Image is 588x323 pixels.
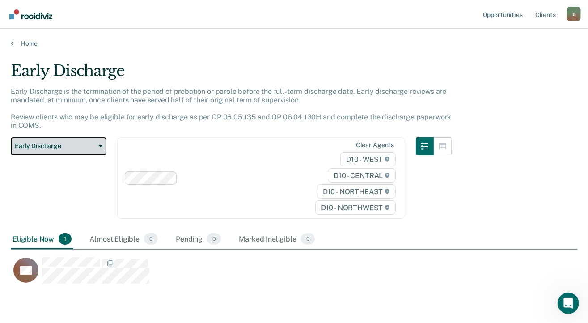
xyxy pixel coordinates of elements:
span: D10 - WEST [340,152,396,166]
span: 0 [207,233,221,245]
span: 0 [144,233,158,245]
div: CaseloadOpportunityCell-0627425 [11,257,507,293]
div: Almost Eligible0 [88,229,160,249]
p: Early Discharge is the termination of the period of probation or parole before the full-term disc... [11,87,451,130]
iframe: Intercom live chat [558,293,579,314]
div: Clear agents [356,141,394,149]
div: Marked Ineligible0 [237,229,317,249]
div: Early Discharge [11,62,452,87]
button: Early Discharge [11,137,106,155]
span: D10 - NORTHEAST [317,184,396,199]
span: Early Discharge [15,142,95,150]
a: Home [11,39,577,47]
div: Eligible Now1 [11,229,73,249]
div: s [567,7,581,21]
img: Recidiviz [9,9,52,19]
span: 0 [301,233,315,245]
div: Pending0 [174,229,223,249]
span: D10 - CENTRAL [328,168,396,183]
span: 1 [59,233,72,245]
span: D10 - NORTHWEST [315,200,396,215]
button: Profile dropdown button [567,7,581,21]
